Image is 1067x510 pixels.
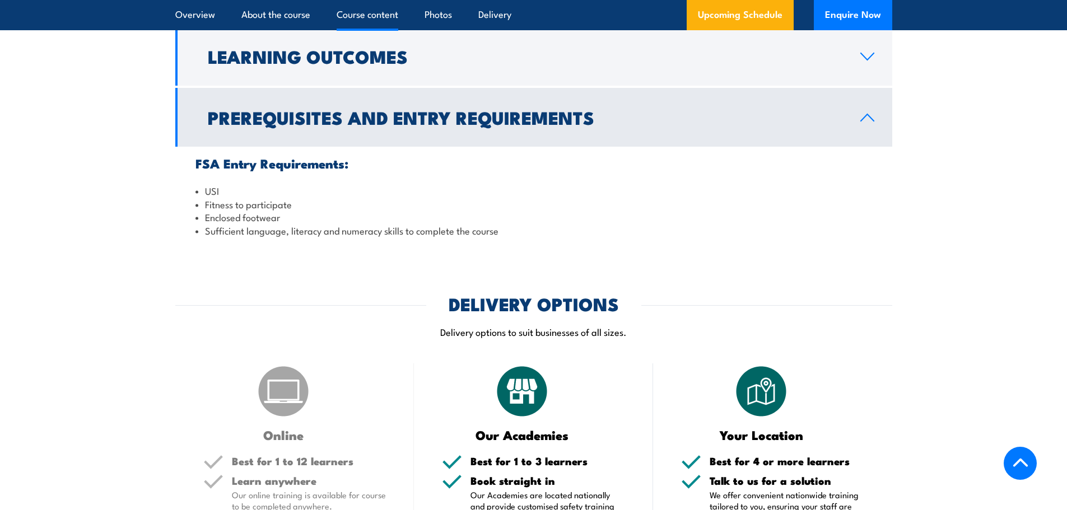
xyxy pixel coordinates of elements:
[195,184,872,197] li: USI
[175,325,892,338] p: Delivery options to suit businesses of all sizes.
[175,88,892,147] a: Prerequisites and Entry Requirements
[449,296,619,311] h2: DELIVERY OPTIONS
[442,428,603,441] h3: Our Academies
[470,456,625,466] h5: Best for 1 to 3 learners
[710,475,864,486] h5: Talk to us for a solution
[195,224,872,237] li: Sufficient language, literacy and numeracy skills to complete the course
[195,198,872,210] li: Fitness to participate
[195,210,872,223] li: Enclosed footwear
[710,456,864,466] h5: Best for 4 or more learners
[232,475,386,486] h5: Learn anywhere
[203,428,364,441] h3: Online
[195,157,872,170] h3: FSA Entry Requirements:
[470,475,625,486] h5: Book straight in
[232,456,386,466] h5: Best for 1 to 12 learners
[681,428,842,441] h3: Your Location
[175,27,892,86] a: Learning Outcomes
[208,48,842,64] h2: Learning Outcomes
[208,109,842,125] h2: Prerequisites and Entry Requirements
